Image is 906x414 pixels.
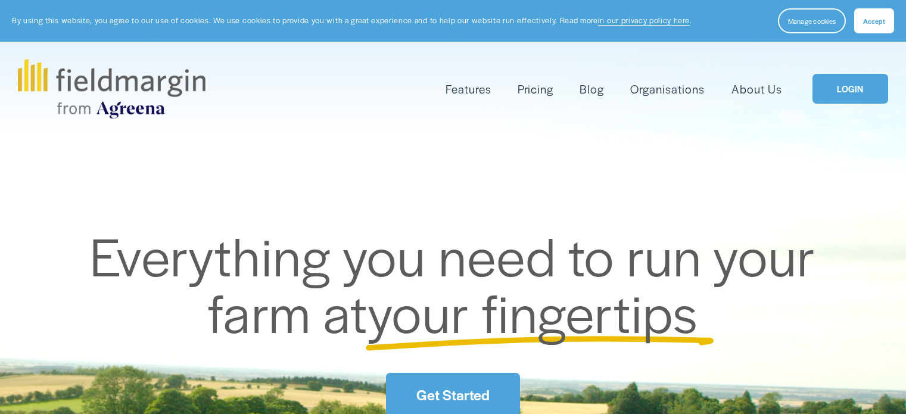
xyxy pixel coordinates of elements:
[731,79,782,99] a: About Us
[788,16,836,26] span: Manage cookies
[518,79,553,99] a: Pricing
[854,8,894,33] button: Accept
[580,79,604,99] a: Blog
[598,15,690,26] a: in our privacy policy here
[778,8,846,33] button: Manage cookies
[812,74,888,104] a: LOGIN
[18,59,205,119] img: fieldmargin.com
[90,217,828,349] span: Everything you need to run your farm at
[446,79,491,99] a: folder dropdown
[863,16,885,26] span: Accept
[368,274,698,348] span: your fingertips
[12,15,692,26] p: By using this website, you agree to our use of cookies. We use cookies to provide you with a grea...
[630,79,705,99] a: Organisations
[446,80,491,98] span: Features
